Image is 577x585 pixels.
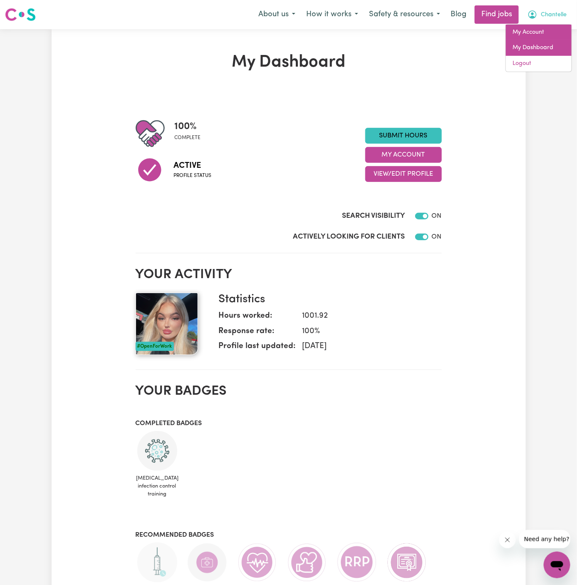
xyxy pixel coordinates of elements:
div: Profile completeness: 100% [175,119,208,148]
label: Search Visibility [342,211,405,222]
button: How it works [301,6,364,23]
img: Care and support worker has completed CPR Certification [237,543,277,583]
a: Logout [506,56,572,72]
a: Find jobs [475,5,519,24]
iframe: Button to launch messaging window [544,552,570,578]
a: My Dashboard [506,40,572,56]
h2: Your badges [136,383,442,399]
a: Submit Hours [365,128,442,144]
button: Safety & resources [364,6,446,23]
button: View/Edit Profile [365,166,442,182]
img: Your profile picture [136,293,198,355]
a: My Account [506,25,572,40]
h3: Statistics [219,293,435,307]
h2: Your activity [136,267,442,283]
span: [MEDICAL_DATA] infection control training [136,471,179,502]
span: Chantelle [541,10,567,20]
img: CS Academy: Regulated Restrictive Practices course completed [337,543,377,582]
a: Careseekers logo [5,5,36,24]
img: Care and support worker has booked an appointment and is waiting for the first dose of the COVID-... [137,543,177,583]
dd: 1001.92 [296,310,435,322]
h1: My Dashboard [136,52,442,72]
dd: 100 % [296,326,435,338]
iframe: Message from company [519,530,570,548]
img: CS Academy: Aged Care Quality Standards & Code of Conduct course completed [387,543,427,583]
div: #OpenForWork [136,342,174,351]
span: ON [432,234,442,240]
label: Actively Looking for Clients [293,232,405,242]
div: My Account [505,24,572,72]
iframe: Close message [499,532,516,548]
dt: Hours worked: [219,310,296,326]
img: Careseekers logo [5,7,36,22]
button: My Account [365,147,442,163]
span: Active [174,159,212,172]
a: Blog [446,5,471,24]
span: 100 % [175,119,201,134]
button: My Account [522,6,572,23]
button: About us [253,6,301,23]
span: ON [432,213,442,219]
span: Profile status [174,172,212,179]
img: Care worker is recommended by Careseekers [287,543,327,583]
dt: Profile last updated: [219,341,296,356]
img: CS Academy: COVID-19 Infection Control Training course completed [137,431,177,471]
h3: Recommended badges [136,531,442,539]
h3: Completed badges [136,420,442,428]
dt: Response rate: [219,326,296,341]
img: Care and support worker has completed First Aid Certification [187,543,227,583]
span: complete [175,134,201,142]
dd: [DATE] [296,341,435,353]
